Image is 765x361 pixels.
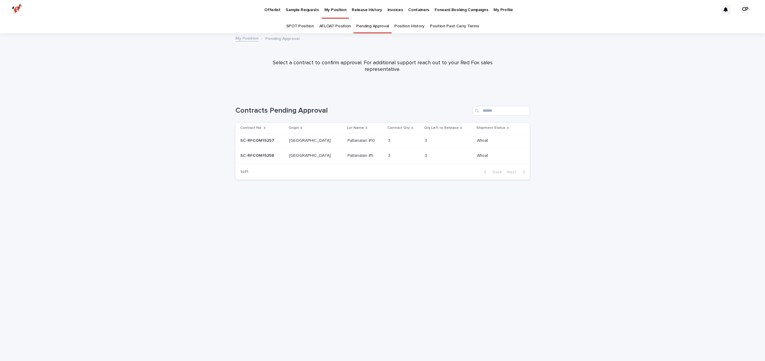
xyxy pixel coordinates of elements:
span: Next [507,170,520,174]
p: [GEOGRAPHIC_DATA] [289,152,332,158]
p: 1 of 1 [235,165,253,179]
p: SC-RFCOM15258 [240,152,275,158]
p: Select a contract to confirm approval. For additional support reach out to your Red Fox sales rep... [263,60,503,73]
a: AFLOAT Position [319,19,351,33]
a: SPOT Position [286,19,314,33]
p: Qty Left to Release [424,125,459,131]
a: Position History [394,19,424,33]
div: CP [740,5,750,14]
p: Pending Approval [265,35,299,41]
span: Back [489,170,502,174]
h1: Contracts Pending Approval [235,106,470,115]
p: Origin [289,125,299,131]
p: Contract No. [240,125,262,131]
p: [GEOGRAPHIC_DATA] [289,137,332,143]
p: Patlanalan #5 [348,152,375,158]
img: zttTXibQQrCfv9chImQE [12,4,22,16]
p: 3 [425,137,428,143]
p: Contract Qty [387,125,410,131]
a: Position Past Carry Terms [430,19,479,33]
p: Afloat [477,137,489,143]
p: Shipment Status [476,125,505,131]
tr: SC-RFCOM15257SC-RFCOM15257 [GEOGRAPHIC_DATA][GEOGRAPHIC_DATA] Patlanalan #10Patlanalan #10 33 33 ... [235,133,530,148]
p: Lot Name [347,125,364,131]
button: Back [479,169,504,175]
button: Next [504,169,530,175]
a: My Position [235,35,259,41]
p: SC-RFCOM15257 [240,137,275,143]
a: Pending Approval [356,19,389,33]
p: 3 [388,152,392,158]
tr: SC-RFCOM15258SC-RFCOM15258 [GEOGRAPHIC_DATA][GEOGRAPHIC_DATA] Patlanalan #5Patlanalan #5 33 33 Af... [235,148,530,163]
p: Afloat [477,152,489,158]
p: 3 [388,137,392,143]
p: 3 [425,152,428,158]
p: Patlanalan #10 [348,137,376,143]
input: Search [473,106,530,116]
